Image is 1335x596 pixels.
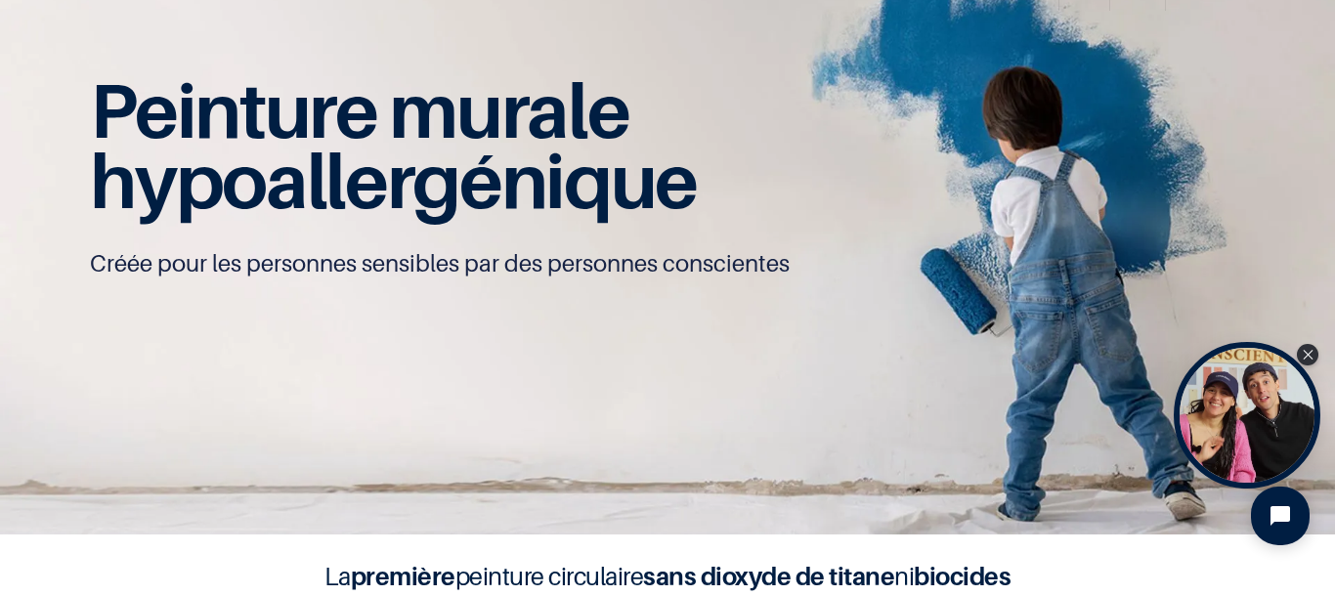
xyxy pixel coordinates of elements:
[90,64,628,155] span: Peinture murale
[1234,470,1326,562] iframe: Tidio Chat
[914,561,1011,591] b: biocides
[1174,342,1320,489] div: Tolstoy bubble widget
[643,561,894,591] b: sans dioxyde de titane
[277,558,1058,595] h4: La peinture circulaire ni
[1174,342,1320,489] div: Open Tolstoy
[1297,344,1318,365] div: Close Tolstoy widget
[90,248,1244,279] p: Créée pour les personnes sensibles par des personnes conscientes
[1174,342,1320,489] div: Open Tolstoy widget
[90,135,697,226] span: hypoallergénique
[351,561,455,591] b: première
